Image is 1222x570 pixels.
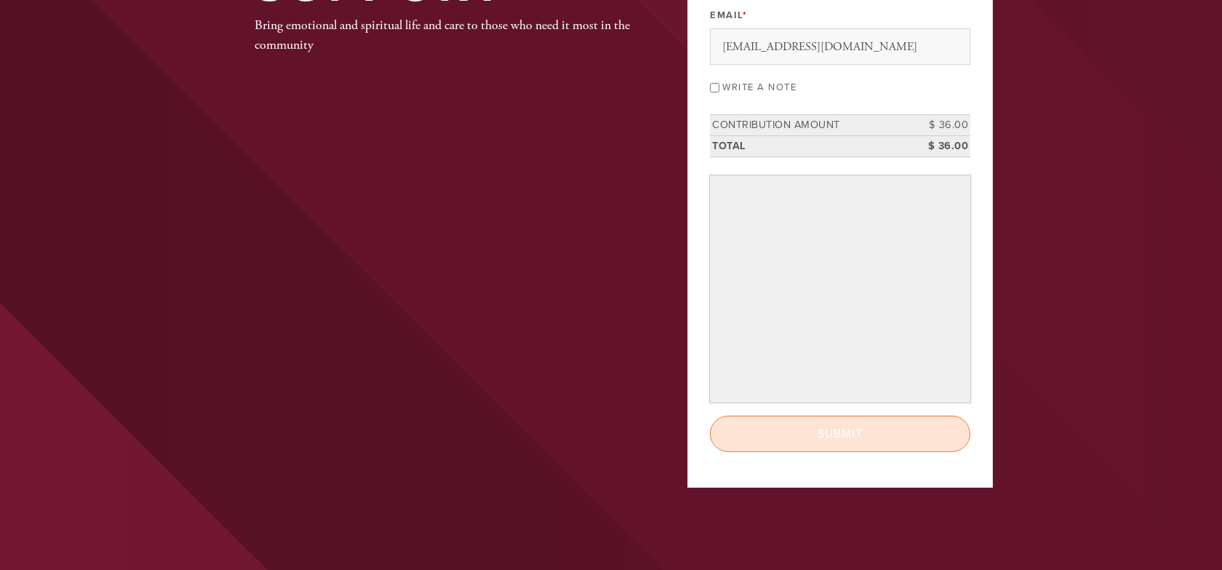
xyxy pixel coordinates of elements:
label: Write a note [722,82,796,93]
td: $ 36.00 [905,135,970,157]
label: Email [710,9,747,22]
iframe: Secure payment input frame [713,178,967,400]
td: Total [710,135,905,157]
div: Bring emotional and spiritual life and care to those who need it most in the community [255,15,640,55]
td: Contribution Amount [710,115,905,136]
input: Submit [710,416,970,452]
td: $ 36.00 [905,115,970,136]
span: This field is required. [743,9,748,21]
